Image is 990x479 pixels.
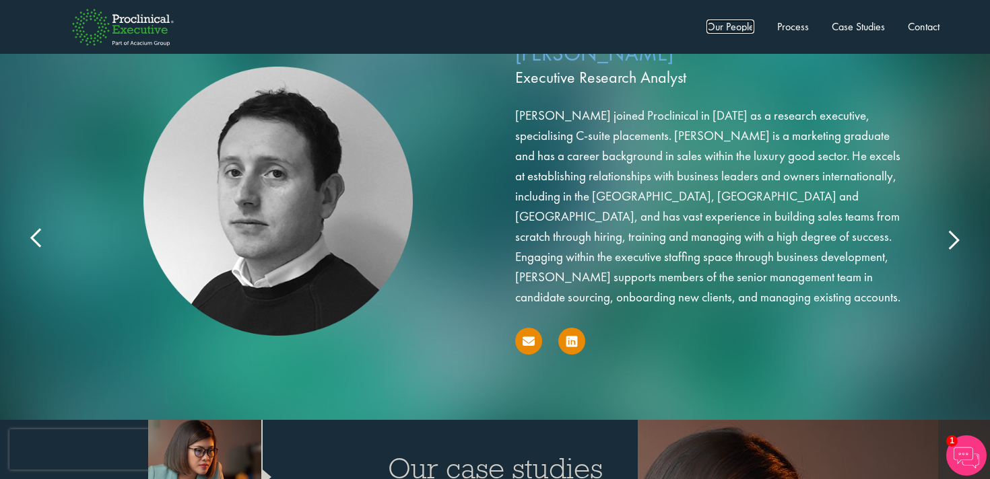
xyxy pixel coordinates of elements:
span: 1 [946,435,958,447]
p: [PERSON_NAME] [515,38,909,92]
img: Aubrey Gray [143,67,413,336]
span: Executive Research Analyst [515,66,909,89]
a: Our People [706,20,754,34]
a: Process [777,20,809,34]
a: Contact [908,20,939,34]
img: Chatbot [946,435,987,476]
p: [PERSON_NAME] joined Proclinical in [DATE] as a research executive, specialising C-suite placemen... [515,106,909,307]
iframe: reCAPTCHA [9,429,182,470]
a: Case Studies [832,20,885,34]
